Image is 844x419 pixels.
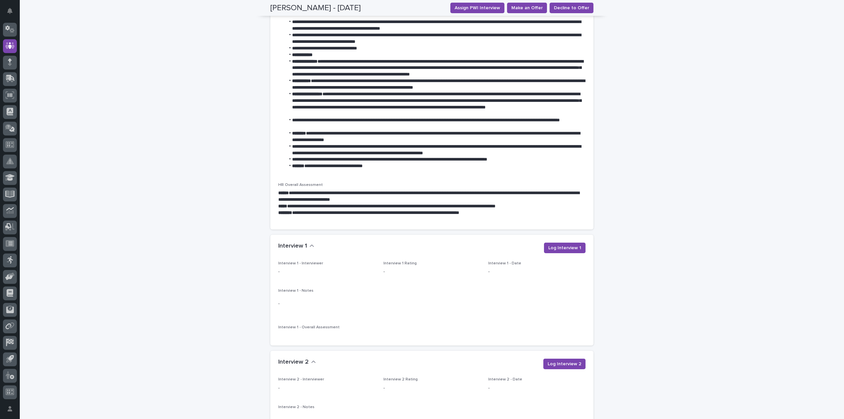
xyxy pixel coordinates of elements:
[455,5,500,11] span: Assign PWI Interview
[554,5,589,11] span: Decline to Offer
[383,261,417,265] span: Interview 1 Rating
[278,289,314,293] span: Interview 1 - Notes
[278,385,376,392] p: -
[450,3,504,13] button: Assign PWI Interview
[543,359,586,369] button: Log Interview 2
[488,268,586,275] p: -
[507,3,547,13] button: Make an Offer
[278,325,340,329] span: Interview 1 - Overall Assessment
[278,359,316,366] button: Interview 2
[383,377,418,381] span: Interview 2 Rating
[383,268,481,275] p: -
[488,261,521,265] span: Interview 1 - Date
[278,243,314,250] button: Interview 1
[278,405,315,409] span: Interview 2 - Notes
[278,359,309,366] h2: Interview 2
[548,245,581,251] span: Log Interview 1
[278,183,323,187] span: HR Overall Assessment
[544,243,586,253] button: Log Interview 1
[278,377,324,381] span: Interview 2 - Interviewer
[278,243,307,250] h2: Interview 1
[548,361,581,367] span: Log Interview 2
[488,377,522,381] span: Interview 2 - Date
[8,8,17,18] div: Notifications
[488,385,586,392] p: -
[278,300,586,307] p: -
[278,268,376,275] p: -
[383,385,481,392] p: -
[278,261,323,265] span: Interview 1 - Interviewer
[270,3,361,13] h2: [PERSON_NAME] - [DATE]
[511,5,543,11] span: Make an Offer
[3,4,17,18] button: Notifications
[550,3,593,13] button: Decline to Offer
